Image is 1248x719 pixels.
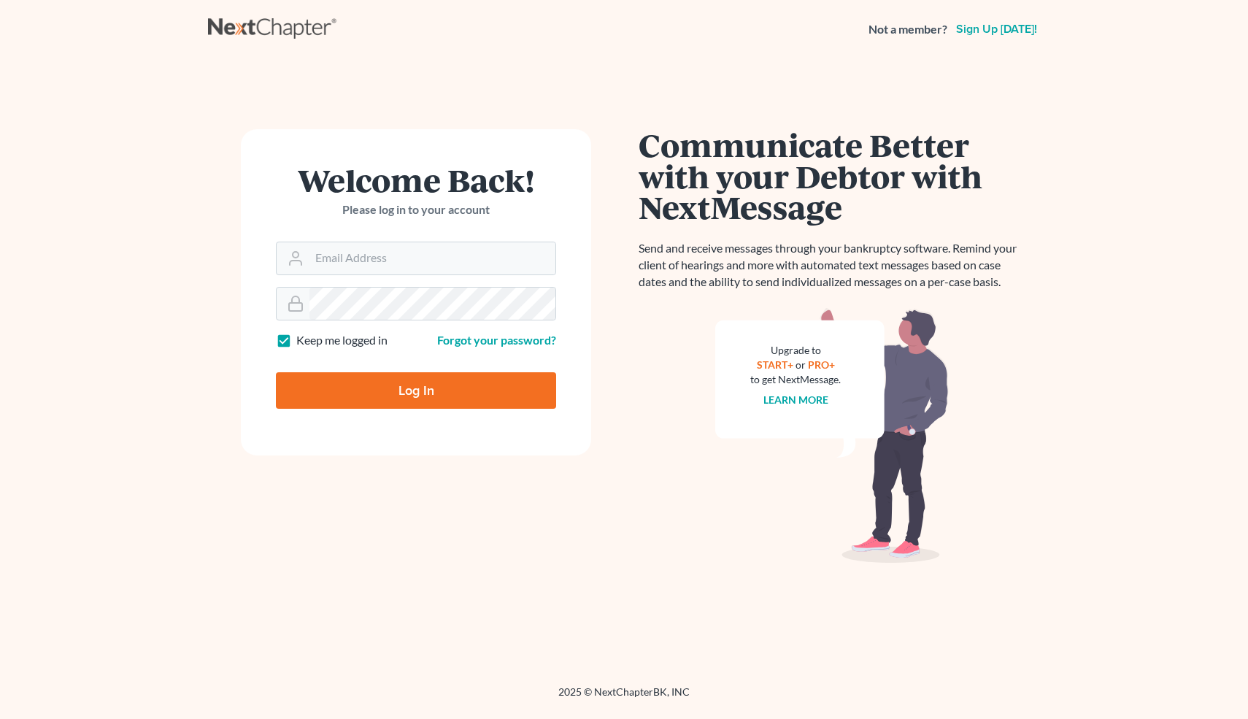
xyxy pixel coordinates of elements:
input: Log In [276,372,556,409]
img: nextmessage_bg-59042aed3d76b12b5cd301f8e5b87938c9018125f34e5fa2b7a6b67550977c72.svg [715,308,949,564]
p: Please log in to your account [276,201,556,218]
div: Upgrade to [750,343,841,358]
span: or [796,358,806,371]
a: PRO+ [808,358,835,371]
div: 2025 © NextChapterBK, INC [208,685,1040,711]
a: START+ [757,358,793,371]
input: Email Address [309,242,555,274]
a: Sign up [DATE]! [953,23,1040,35]
a: Learn more [763,393,828,406]
h1: Welcome Back! [276,164,556,196]
h1: Communicate Better with your Debtor with NextMessage [639,129,1025,223]
p: Send and receive messages through your bankruptcy software. Remind your client of hearings and mo... [639,240,1025,291]
a: Forgot your password? [437,333,556,347]
label: Keep me logged in [296,332,388,349]
strong: Not a member? [868,21,947,38]
div: to get NextMessage. [750,372,841,387]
